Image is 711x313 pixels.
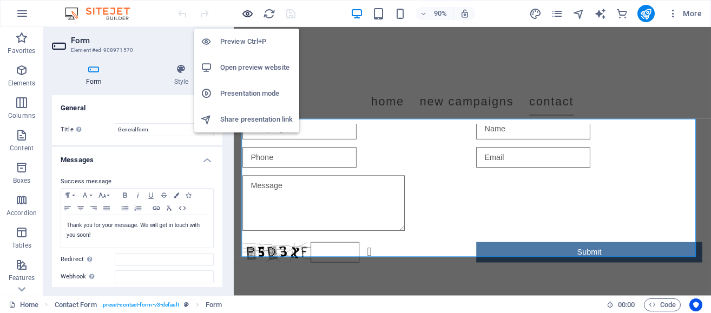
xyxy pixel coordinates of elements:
button: Icons [182,189,194,202]
button: Unordered List [119,202,131,215]
h6: Session time [607,298,635,311]
input: Email [269,134,396,156]
button: design [529,7,542,20]
p: Accordion [6,209,37,217]
span: . preset-contact-form-v3-default [101,298,180,311]
button: Colors [170,189,182,202]
p: Thank you for your message. We will get in touch with you soon! [67,221,208,240]
h3: Element #ed-908971570 [71,45,201,55]
span: Click to select. Double-click to edit [55,298,97,311]
button: Clear Formatting [163,202,176,215]
button: Align Center [74,202,87,215]
input: Name [269,102,396,125]
button: Underline (Ctrl+U) [144,189,157,202]
h4: Form [52,64,140,86]
i: Pages (Ctrl+Alt+S) [551,8,563,20]
i: This element is a customizable preset [184,302,189,308]
a: Click to cancel selection. Double-click to open Pages [9,298,38,311]
input: Company [10,102,136,125]
button: reload [262,7,275,20]
h6: 90% [432,7,449,20]
button: Usercentrics [689,298,702,311]
button: HTML [176,202,189,215]
span: Code [649,298,676,311]
input: Form title... [115,123,214,136]
button: navigator [572,7,585,20]
input: Phone [10,134,136,156]
button: Align Left [61,202,74,215]
p: Columns [8,111,35,120]
i: Design (Ctrl+Alt+Y) [529,8,542,20]
span: Click to select. Double-click to edit [206,298,222,311]
button: publish [637,5,655,22]
p: Favorites [8,46,35,55]
button: 90% [416,7,454,20]
button: Insert Link [150,202,163,215]
button: Align Right [87,202,100,215]
label: Title [61,123,115,136]
h6: Preview Ctrl+P [220,35,293,48]
button: Paragraph Format [61,189,78,202]
h2: Form [71,36,222,45]
img: Editor Logo [62,7,143,20]
p: Boxes [13,176,31,185]
button: text_generator [594,7,607,20]
label: Success message [61,175,214,188]
h6: Open preview website [220,61,293,74]
label: Webhook [61,270,115,283]
button: Italic (Ctrl+I) [131,189,144,202]
h4: General [52,95,222,115]
label: Redirect [61,253,115,266]
button: Code [644,298,681,311]
button: More [663,5,706,22]
span: : [626,301,627,309]
span: More [668,8,702,19]
span: 00 00 [618,298,635,311]
p: Elements [8,79,36,88]
button: Strikethrough [157,189,170,202]
button: Font Size [96,189,113,202]
button: Ordered List [131,202,144,215]
h6: Share presentation link [220,113,293,126]
h4: Messages [52,147,222,167]
button: pages [551,7,564,20]
button: Bold (Ctrl+B) [119,189,131,202]
nav: breadcrumb [55,298,222,311]
button: Font Family [78,189,96,202]
button: commerce [616,7,629,20]
p: Content [10,144,34,152]
button: Align Justify [100,202,113,215]
h4: Style [140,64,222,86]
h6: Presentation mode [220,87,293,100]
p: Features [9,274,35,282]
p: Tables [12,241,31,250]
